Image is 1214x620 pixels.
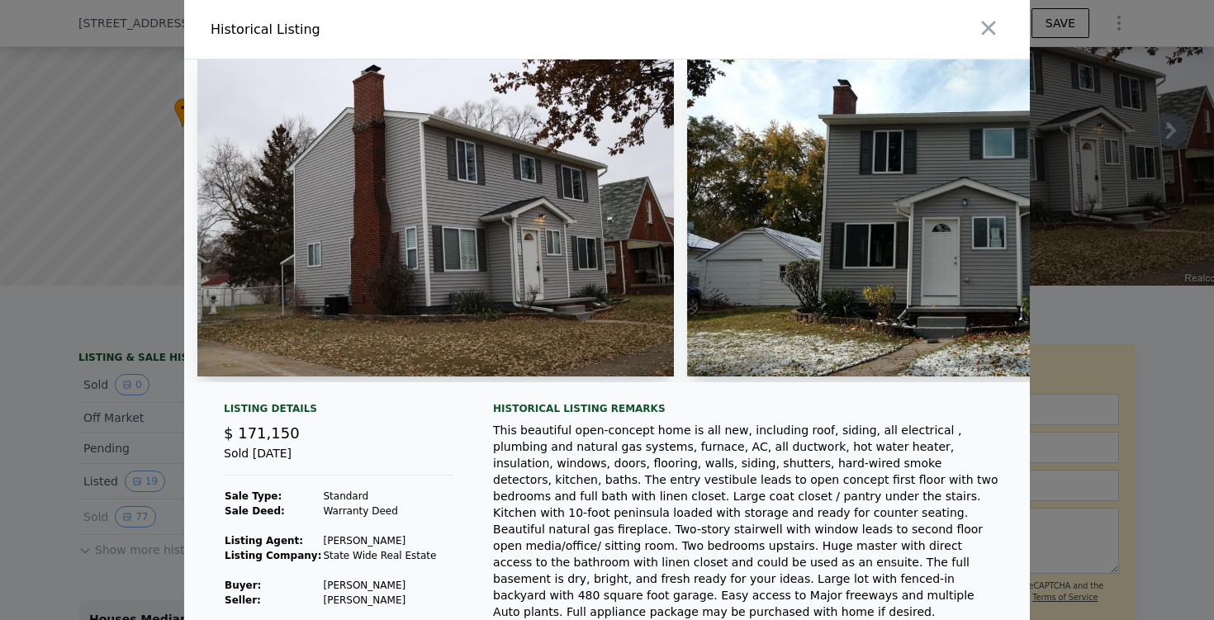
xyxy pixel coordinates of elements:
[225,550,321,561] strong: Listing Company:
[224,445,453,476] div: Sold [DATE]
[225,505,285,517] strong: Sale Deed:
[225,594,261,606] strong: Seller :
[322,548,437,563] td: State Wide Real Estate
[224,424,300,442] span: $ 171,150
[322,578,437,593] td: [PERSON_NAME]
[322,533,437,548] td: [PERSON_NAME]
[225,490,282,502] strong: Sale Type:
[322,593,437,608] td: [PERSON_NAME]
[322,489,437,504] td: Standard
[493,402,1003,415] div: Historical Listing remarks
[197,59,674,376] img: Property Img
[211,20,600,40] div: Historical Listing
[225,580,261,591] strong: Buyer :
[493,422,1003,620] div: This beautiful open-concept home is all new, including roof, siding, all electrical , plumbing an...
[322,504,437,518] td: Warranty Deed
[225,535,303,547] strong: Listing Agent:
[224,402,453,422] div: Listing Details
